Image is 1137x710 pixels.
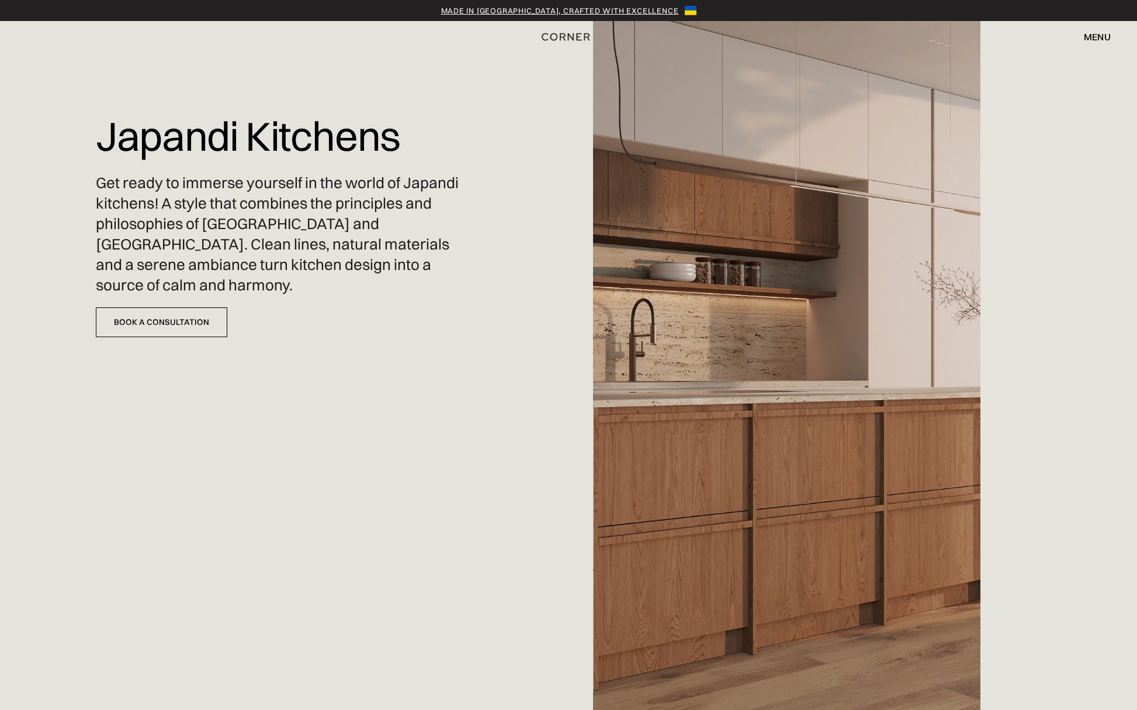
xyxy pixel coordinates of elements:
div: menu [1072,27,1111,47]
div: menu [1084,32,1111,41]
h1: Japandi Kitchens [96,105,400,167]
a: home [515,29,622,44]
a: Book a Consultation [96,307,227,337]
a: Made in [GEOGRAPHIC_DATA], crafted with excellence [441,5,679,16]
p: Get ready to immerse yourself in the world of Japandi kitchens! A style that combines the princip... [96,173,466,296]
